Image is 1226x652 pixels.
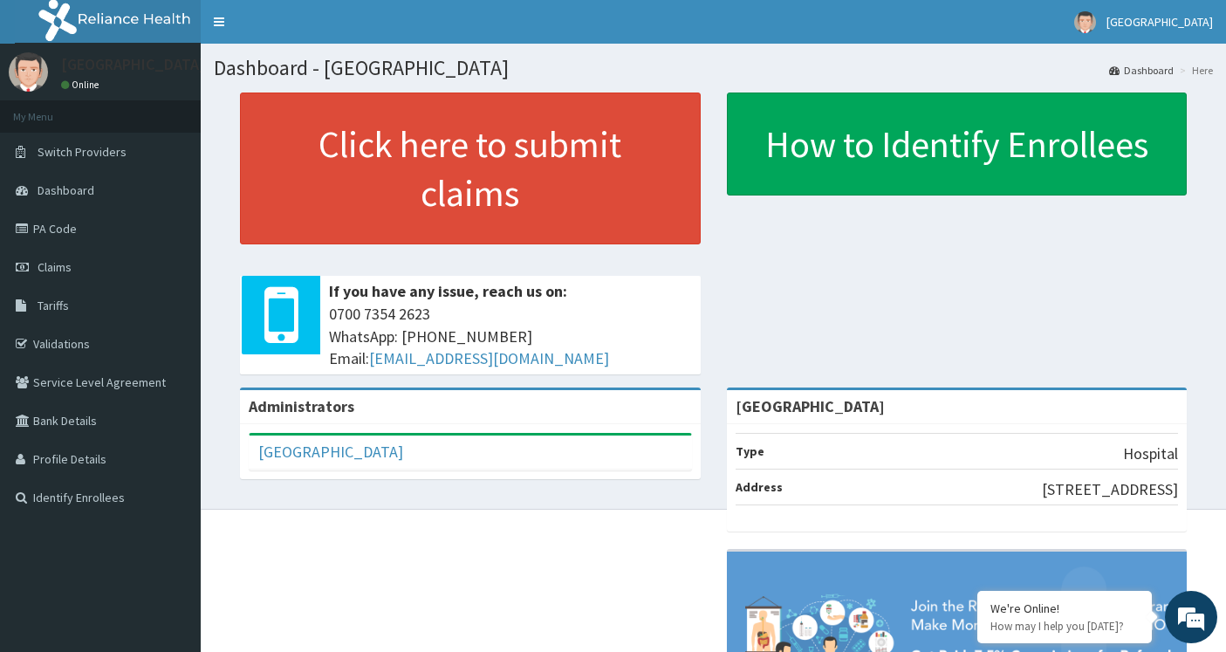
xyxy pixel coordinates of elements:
[990,619,1139,634] p: How may I help you today?
[38,298,69,313] span: Tariffs
[38,182,94,198] span: Dashboard
[9,52,48,92] img: User Image
[736,479,783,495] b: Address
[61,57,205,72] p: [GEOGRAPHIC_DATA]
[249,396,354,416] b: Administrators
[329,281,567,301] b: If you have any issue, reach us on:
[1042,478,1178,501] p: [STREET_ADDRESS]
[727,93,1188,196] a: How to Identify Enrollees
[1109,63,1174,78] a: Dashboard
[369,348,609,368] a: [EMAIL_ADDRESS][DOMAIN_NAME]
[240,93,701,244] a: Click here to submit claims
[990,601,1139,616] div: We're Online!
[38,144,127,160] span: Switch Providers
[258,442,403,462] a: [GEOGRAPHIC_DATA]
[1106,14,1213,30] span: [GEOGRAPHIC_DATA]
[736,396,885,416] strong: [GEOGRAPHIC_DATA]
[1175,63,1213,78] li: Here
[736,443,764,459] b: Type
[38,259,72,275] span: Claims
[329,303,692,370] span: 0700 7354 2623 WhatsApp: [PHONE_NUMBER] Email:
[1123,443,1178,465] p: Hospital
[1074,11,1096,33] img: User Image
[61,79,103,91] a: Online
[214,57,1213,79] h1: Dashboard - [GEOGRAPHIC_DATA]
